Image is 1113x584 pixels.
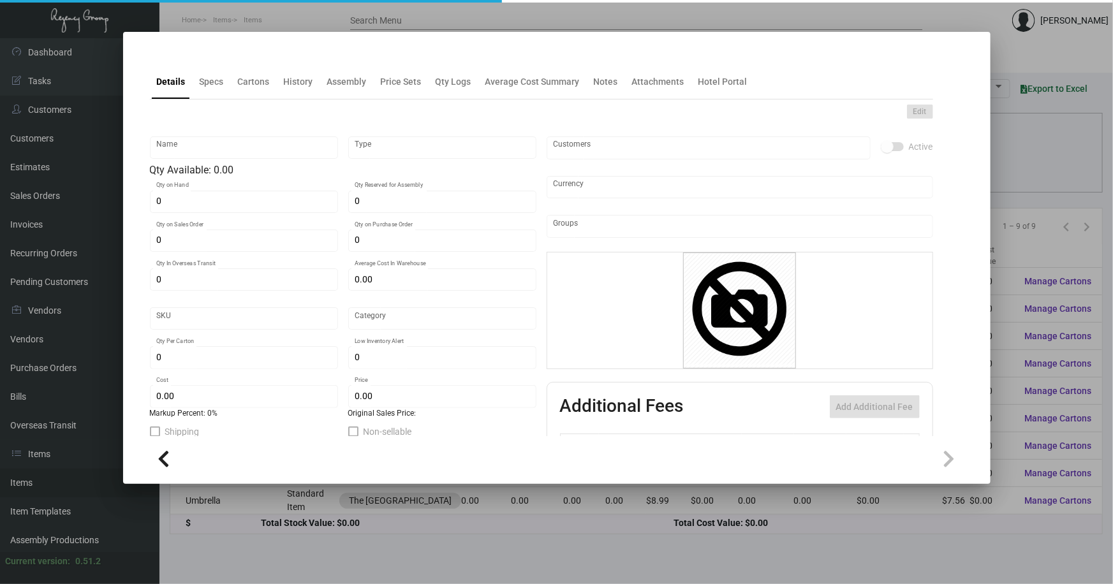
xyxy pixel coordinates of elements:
[907,105,933,119] button: Edit
[485,75,580,89] div: Average Cost Summary
[632,75,684,89] div: Attachments
[553,143,864,153] input: Add new..
[238,75,270,89] div: Cartons
[594,75,618,89] div: Notes
[742,434,794,456] th: Cost
[560,395,684,418] h2: Additional Fees
[200,75,224,89] div: Specs
[165,424,200,439] span: Shipping
[553,221,926,231] input: Add new..
[836,402,913,412] span: Add Additional Fee
[909,139,933,154] span: Active
[599,434,742,456] th: Type
[560,434,599,456] th: Active
[381,75,422,89] div: Price Sets
[846,434,904,456] th: Price type
[830,395,920,418] button: Add Additional Fee
[913,106,927,117] span: Edit
[75,555,101,568] div: 0.51.2
[698,75,748,89] div: Hotel Portal
[364,424,412,439] span: Non-sellable
[157,75,186,89] div: Details
[284,75,313,89] div: History
[150,163,536,178] div: Qty Available: 0.00
[5,555,70,568] div: Current version:
[794,434,846,456] th: Price
[436,75,471,89] div: Qty Logs
[327,75,367,89] div: Assembly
